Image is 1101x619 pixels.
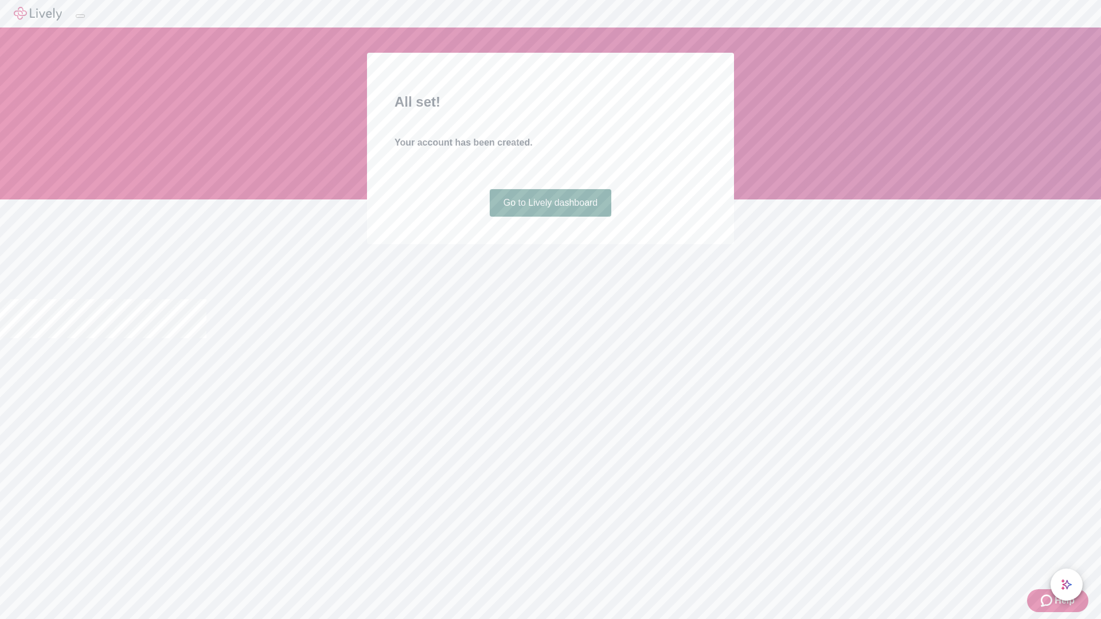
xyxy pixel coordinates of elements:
[1041,594,1055,608] svg: Zendesk support icon
[1027,589,1088,612] button: Zendesk support iconHelp
[1061,579,1072,590] svg: Lively AI Assistant
[395,136,706,150] h4: Your account has been created.
[1055,594,1075,608] span: Help
[76,14,85,18] button: Log out
[490,189,612,217] a: Go to Lively dashboard
[1051,569,1083,601] button: chat
[395,92,706,112] h2: All set!
[14,7,62,21] img: Lively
